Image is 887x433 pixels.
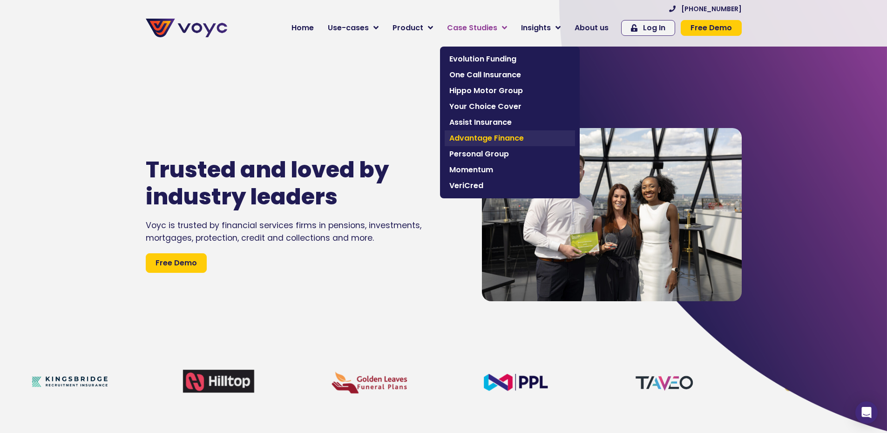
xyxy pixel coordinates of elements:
span: One Call Insurance [449,69,570,81]
span: Use-cases [328,22,369,34]
a: Free Demo [146,253,207,273]
span: Product [393,22,423,34]
span: Evolution Funding [449,54,570,65]
a: One Call Insurance [445,67,575,83]
a: Your Choice Cover [445,99,575,115]
span: Free Demo [156,257,197,269]
a: Free Demo [681,20,742,36]
a: About us [568,19,616,37]
a: Product [386,19,440,37]
span: Momentum [449,164,570,176]
span: Advantage Finance [449,133,570,144]
div: Voyc is trusted by financial services firms in pensions, investments, mortgages, protection, cred... [146,219,454,244]
a: Advantage Finance [445,130,575,146]
span: VeriCred [449,180,570,191]
a: Assist Insurance [445,115,575,130]
div: Open Intercom Messenger [855,401,878,424]
span: Home [291,22,314,34]
a: Momentum [445,162,575,178]
span: Hippo Motor Group [449,85,570,96]
a: Personal Group [445,146,575,162]
span: [PHONE_NUMBER] [681,6,742,12]
a: Evolution Funding [445,51,575,67]
a: Use-cases [321,19,386,37]
a: Case Studies [440,19,514,37]
a: Insights [514,19,568,37]
a: Log In [621,20,675,36]
span: Insights [521,22,551,34]
h1: Trusted and loved by industry leaders [146,156,426,210]
span: Case Studies [447,22,497,34]
a: Home [284,19,321,37]
span: Your Choice Cover [449,101,570,112]
span: Free Demo [691,24,732,32]
a: Hippo Motor Group [445,83,575,99]
img: voyc-full-logo [146,19,227,37]
span: Personal Group [449,149,570,160]
a: [PHONE_NUMBER] [669,6,742,12]
span: Log In [643,24,665,32]
span: About us [575,22,609,34]
a: VeriCred [445,178,575,194]
span: Assist Insurance [449,117,570,128]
